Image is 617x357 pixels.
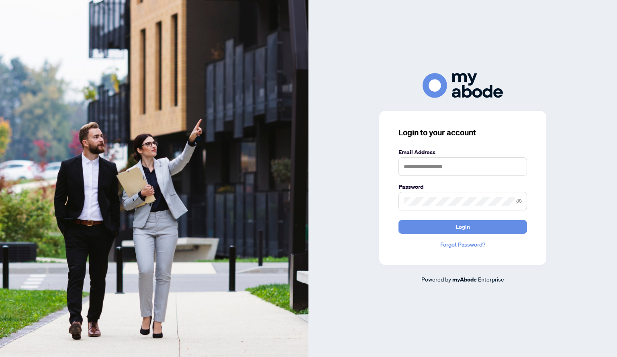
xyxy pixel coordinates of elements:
[398,220,527,234] button: Login
[423,73,503,98] img: ma-logo
[398,182,527,191] label: Password
[452,275,477,284] a: myAbode
[421,275,451,283] span: Powered by
[456,220,470,233] span: Login
[398,148,527,157] label: Email Address
[398,127,527,138] h3: Login to your account
[478,275,504,283] span: Enterprise
[516,198,522,204] span: eye-invisible
[398,240,527,249] a: Forgot Password?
